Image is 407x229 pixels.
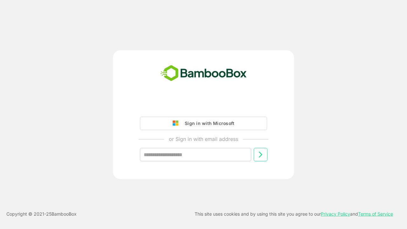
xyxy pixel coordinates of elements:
p: This site uses cookies and by using this site you agree to our and [195,210,393,218]
p: Copyright © 2021- 25 BambooBox [6,210,77,218]
div: Sign in with Microsoft [182,119,234,128]
p: or Sign in with email address [169,135,238,143]
img: google [173,121,182,126]
button: Sign in with Microsoft [140,117,267,130]
a: Privacy Policy [321,211,350,217]
img: bamboobox [157,63,250,84]
a: Terms of Service [358,211,393,217]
